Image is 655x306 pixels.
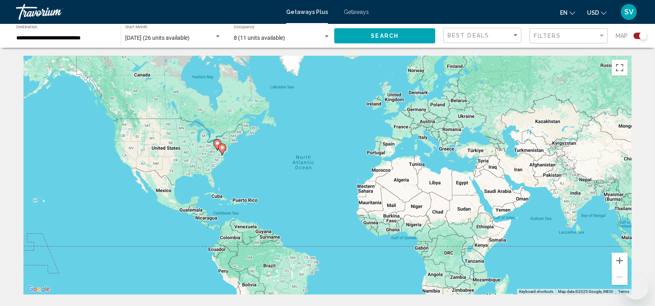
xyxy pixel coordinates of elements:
[234,35,285,41] span: 8 (11 units available)
[612,269,628,285] button: Zoom out
[371,33,399,39] span: Search
[623,274,649,300] iframe: Button to launch messaging window
[616,30,628,41] span: Map
[558,289,613,294] span: Map data ©2025 Google, INEGI
[25,284,52,294] a: Open this area in Google Maps (opens a new window)
[448,32,519,39] mat-select: Sort by
[618,289,629,294] a: Terms
[624,8,634,16] span: SV
[612,60,628,76] button: Toggle fullscreen view
[16,4,278,20] a: Travorium
[534,33,561,39] span: Filters
[344,9,369,15] a: Getaways
[560,10,568,16] span: en
[587,7,607,18] button: Change currency
[529,28,608,44] button: Filter
[618,4,639,20] button: User Menu
[448,32,489,39] span: Best Deals
[560,7,575,18] button: Change language
[25,284,52,294] img: Google
[519,289,553,294] button: Keyboard shortcuts
[587,10,599,16] span: USD
[286,9,328,15] a: Getaways Plus
[125,35,190,41] span: [DATE] (26 units available)
[334,28,435,43] button: Search
[612,253,628,269] button: Zoom in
